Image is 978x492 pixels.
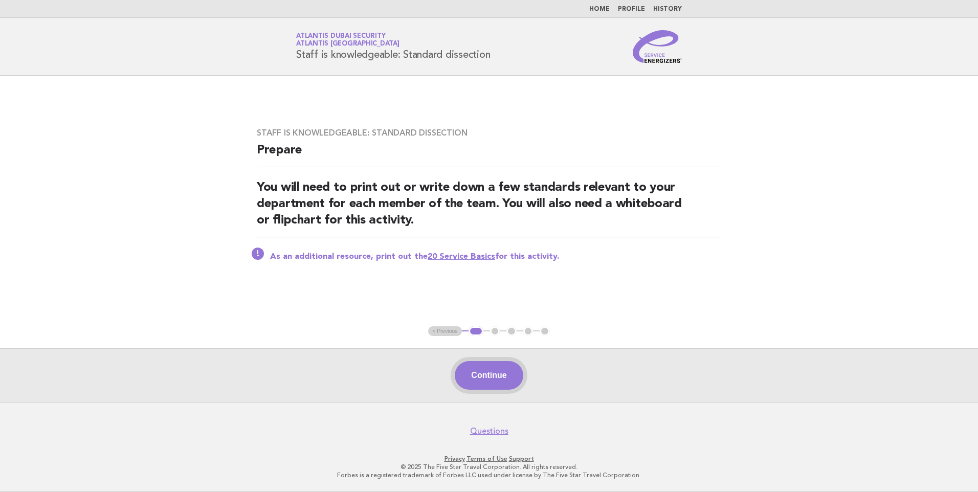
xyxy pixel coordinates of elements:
p: As an additional resource, print out the for this activity. [270,252,721,262]
a: Atlantis Dubai SecurityAtlantis [GEOGRAPHIC_DATA] [296,33,399,47]
button: Continue [455,361,523,390]
a: Privacy [444,455,465,462]
h1: Staff is knowledgeable: Standard dissection [296,33,490,60]
button: 1 [469,326,483,337]
h3: Staff is knowledgeable: Standard dissection [257,128,721,138]
p: © 2025 The Five Star Travel Corporation. All rights reserved. [176,463,802,471]
h2: Prepare [257,142,721,167]
a: History [653,6,682,12]
img: Service Energizers [633,30,682,63]
h2: You will need to print out or write down a few standards relevant to your department for each mem... [257,180,721,237]
a: 20 Service Basics [428,253,495,261]
a: Profile [618,6,645,12]
a: Terms of Use [466,455,507,462]
span: Atlantis [GEOGRAPHIC_DATA] [296,41,399,48]
a: Questions [470,426,508,436]
a: Support [509,455,534,462]
a: Home [589,6,610,12]
p: Forbes is a registered trademark of Forbes LLC used under license by The Five Star Travel Corpora... [176,471,802,479]
p: · · [176,455,802,463]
